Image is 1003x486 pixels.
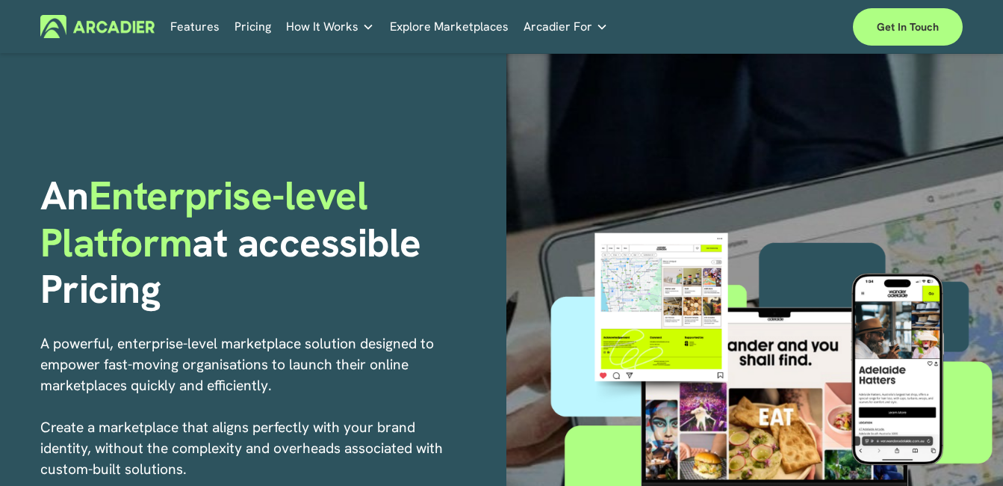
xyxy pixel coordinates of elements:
[235,15,271,38] a: Pricing
[853,8,963,46] a: Get in touch
[390,15,509,38] a: Explore Marketplaces
[170,15,220,38] a: Features
[40,173,497,313] h1: An at accessible Pricing
[524,16,592,37] span: Arcadier For
[928,414,1003,486] iframe: Chat Widget
[286,16,358,37] span: How It Works
[524,15,608,38] a: folder dropdown
[286,15,374,38] a: folder dropdown
[40,170,378,268] span: Enterprise-level Platform
[40,15,155,38] img: Arcadier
